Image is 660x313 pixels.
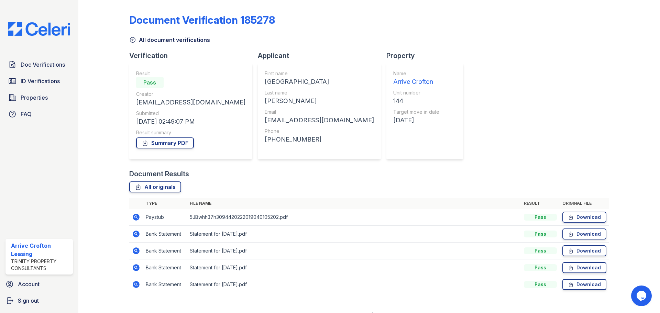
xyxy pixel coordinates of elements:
[562,279,606,290] a: Download
[393,115,439,125] div: [DATE]
[5,91,73,104] a: Properties
[265,89,374,96] div: Last name
[129,51,258,60] div: Verification
[265,77,374,87] div: [GEOGRAPHIC_DATA]
[136,129,245,136] div: Result summary
[136,91,245,98] div: Creator
[129,169,189,179] div: Document Results
[393,89,439,96] div: Unit number
[393,70,439,77] div: Name
[560,198,609,209] th: Original file
[143,243,187,259] td: Bank Statement
[21,93,48,102] span: Properties
[129,36,210,44] a: All document verifications
[136,98,245,107] div: [EMAIL_ADDRESS][DOMAIN_NAME]
[21,60,65,69] span: Doc Verifications
[136,70,245,77] div: Result
[136,137,194,148] a: Summary PDF
[136,117,245,126] div: [DATE] 02:49:07 PM
[11,242,70,258] div: Arrive Crofton Leasing
[3,294,76,308] a: Sign out
[631,286,653,306] iframe: chat widget
[3,277,76,291] a: Account
[524,214,557,221] div: Pass
[21,77,60,85] span: ID Verifications
[562,262,606,273] a: Download
[265,135,374,144] div: [PHONE_NUMBER]
[5,74,73,88] a: ID Verifications
[265,115,374,125] div: [EMAIL_ADDRESS][DOMAIN_NAME]
[18,280,40,288] span: Account
[187,276,521,293] td: Statement for [DATE].pdf
[393,96,439,106] div: 144
[562,228,606,239] a: Download
[265,128,374,135] div: Phone
[521,198,560,209] th: Result
[21,110,32,118] span: FAQ
[393,70,439,87] a: Name Arrive Crofton
[11,258,70,272] div: Trinity Property Consultants
[265,109,374,115] div: Email
[5,107,73,121] a: FAQ
[265,70,374,77] div: First name
[524,281,557,288] div: Pass
[136,77,164,88] div: Pass
[187,226,521,243] td: Statement for [DATE].pdf
[524,247,557,254] div: Pass
[524,231,557,237] div: Pass
[143,276,187,293] td: Bank Statement
[258,51,386,60] div: Applicant
[143,259,187,276] td: Bank Statement
[386,51,469,60] div: Property
[129,181,181,192] a: All originals
[5,58,73,71] a: Doc Verifications
[562,245,606,256] a: Download
[3,22,76,36] img: CE_Logo_Blue-a8612792a0a2168367f1c8372b55b34899dd931a85d93a1a3d3e32e68fde9ad4.png
[393,109,439,115] div: Target move in date
[18,297,39,305] span: Sign out
[187,198,521,209] th: File name
[187,259,521,276] td: Statement for [DATE].pdf
[143,226,187,243] td: Bank Statement
[187,209,521,226] td: 5JBwhh37h3094420222019040105202.pdf
[393,77,439,87] div: Arrive Crofton
[143,198,187,209] th: Type
[143,209,187,226] td: Paystub
[129,14,275,26] div: Document Verification 185278
[524,264,557,271] div: Pass
[136,110,245,117] div: Submitted
[562,212,606,223] a: Download
[265,96,374,106] div: [PERSON_NAME]
[187,243,521,259] td: Statement for [DATE].pdf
